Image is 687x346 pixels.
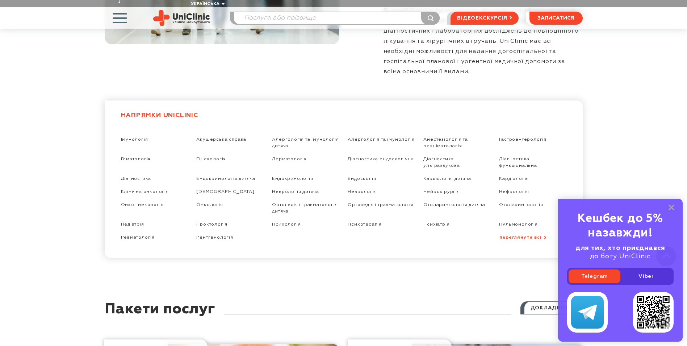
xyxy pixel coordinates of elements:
a: Гінекологія [196,157,226,161]
p: В нашій Клініці ви отримуєте високоякісне обслуговування з усіх видів медичної допомоги від консу... [384,6,583,77]
a: Рентгенологія [196,235,233,240]
a: Неврологія [348,189,377,194]
div: Напрямки UniClinic [121,111,198,120]
a: Отоларингологія дитяча [423,202,485,207]
span: Українська [191,2,219,6]
a: переглянути всі [499,234,566,240]
a: Пульмонологія [499,222,537,227]
a: Онкологія [196,202,223,207]
button: записатися [529,12,583,25]
b: для тих, хто приєднався [575,245,665,251]
div: до боту UniClinic [567,244,674,261]
div: Пакети послуг [105,301,215,329]
a: Психіатрія [423,222,449,227]
a: Імунологія [121,137,148,142]
a: Отоларингологія [499,202,543,207]
a: Ендоскопія [348,176,376,181]
a: Психологія [272,222,301,227]
span: докладніше [531,302,571,314]
a: Кардіологія дитяча [423,176,471,181]
a: Ендокринологія [272,176,313,181]
a: Діагностика [121,176,151,181]
a: Діагностика функціональна [499,157,537,168]
a: Гематологія [121,157,151,161]
a: відеоекскурсія [451,12,518,25]
a: Неврологія дитяча [272,189,319,194]
a: Ортопедія і травматологія дитяча [272,202,338,214]
a: докладніше [520,301,583,314]
div: Кешбек до 5% назавжди! [567,211,674,240]
a: [DEMOGRAPHIC_DATA] [196,189,254,194]
img: Uniclinic [153,10,210,26]
a: Ревматологія [121,235,155,240]
a: Алергологія та імунологія дитяча [272,137,339,148]
a: Акушерська справа [196,137,246,142]
span: записатися [537,16,574,21]
a: Ортопедія і травматологія [348,202,413,207]
a: Онкогінекологія [121,202,164,207]
a: Алергологія та імунологія [348,137,414,142]
a: Психотерапія [348,222,382,227]
span: відеоекскурсія [457,12,507,24]
a: Нефрологія [499,189,529,194]
a: Гастроентерологія [499,137,546,142]
a: Діагностика ендоскопічна [348,157,414,161]
a: Діагностика ультразвукова [423,157,460,168]
button: Українська [189,1,225,7]
a: Анестезіологія та реаніматологія [423,137,468,148]
a: Проктологія [196,222,227,227]
a: Нейрохірургія [423,189,460,194]
input: Послуга або прізвище [234,12,440,24]
a: Кардіологія [499,176,529,181]
a: Дерматологія [272,157,307,161]
a: Клінічна онкологія [121,189,169,194]
a: Viber [620,269,672,283]
a: Telegram [569,269,620,283]
a: Педіатрія [121,222,144,227]
a: Ендокринологія дитяча [196,176,255,181]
